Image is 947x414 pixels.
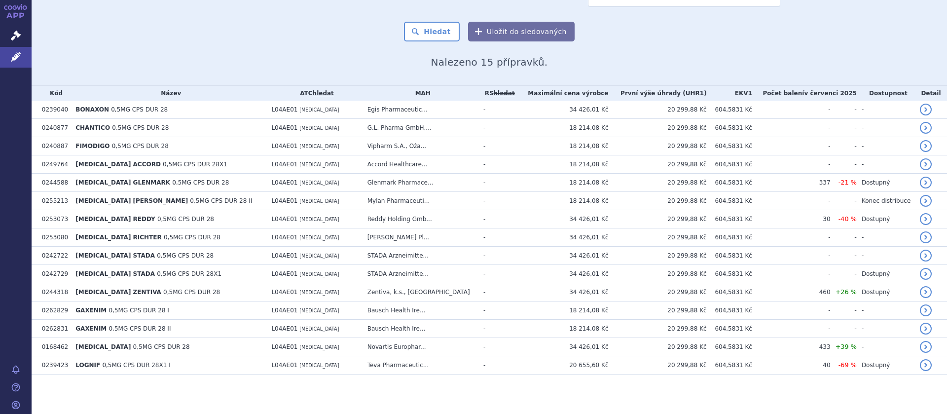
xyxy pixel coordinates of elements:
[609,210,707,228] td: 20 299,88 Kč
[516,320,609,338] td: 18 214,08 Kč
[857,247,915,265] td: -
[271,325,297,332] span: L04AE01
[299,125,339,131] span: [MEDICAL_DATA]
[857,155,915,174] td: -
[164,234,220,241] span: 0,5MG CPS DUR 28
[609,356,707,375] td: 20 299,88 Kč
[478,338,516,356] td: -
[707,210,752,228] td: 604,5831 Kč
[363,192,478,210] td: Mylan Pharmaceuti...
[516,119,609,137] td: 18 214,08 Kč
[609,86,707,101] th: První výše úhrady (UHR1)
[857,86,915,101] th: Dostupnost
[157,216,214,223] span: 0,5MG CPS DUR 28
[707,86,752,101] th: EKV1
[133,343,190,350] span: 0,5MG CPS DUR 28
[609,265,707,283] td: 20 299,88 Kč
[609,301,707,320] td: 20 299,88 Kč
[363,301,478,320] td: Bausch Health Ire...
[478,174,516,192] td: -
[752,338,831,356] td: 433
[752,301,831,320] td: -
[37,247,71,265] td: 0242722
[299,326,339,332] span: [MEDICAL_DATA]
[857,320,915,338] td: -
[363,338,478,356] td: Novartis Europhar...
[157,270,221,277] span: 0,5MG CPS DUR 28X1
[920,177,932,188] a: detail
[363,174,478,192] td: Glenmark Pharmace...
[516,247,609,265] td: 34 426,01 Kč
[163,289,220,296] span: 0,5MG CPS DUR 28
[857,174,915,192] td: Dostupný
[831,192,857,210] td: -
[920,231,932,243] a: detail
[363,356,478,375] td: Teva Pharmaceutic...
[516,101,609,119] td: 34 426,01 Kč
[857,137,915,155] td: -
[190,197,252,204] span: 0,5MG CPS DUR 28 II
[478,247,516,265] td: -
[609,320,707,338] td: 20 299,88 Kč
[857,228,915,247] td: -
[478,137,516,155] td: -
[516,301,609,320] td: 18 214,08 Kč
[920,122,932,134] a: detail
[271,161,297,168] span: L04AE01
[609,119,707,137] td: 20 299,88 Kč
[37,174,71,192] td: 0244588
[299,217,339,222] span: [MEDICAL_DATA]
[299,344,339,350] span: [MEDICAL_DATA]
[836,343,857,350] span: +39 %
[271,362,297,369] span: L04AE01
[920,304,932,316] a: detail
[75,307,107,314] span: GAXENIM
[920,213,932,225] a: detail
[271,216,297,223] span: L04AE01
[37,320,71,338] td: 0262831
[271,143,297,150] span: L04AE01
[75,289,161,296] span: [MEDICAL_DATA] ZENTIVA
[752,174,831,192] td: 337
[516,265,609,283] td: 34 426,01 Kč
[271,307,297,314] span: L04AE01
[752,192,831,210] td: -
[109,307,169,314] span: 0,5MG CPS DUR 28 I
[707,228,752,247] td: 604,5831 Kč
[299,198,339,204] span: [MEDICAL_DATA]
[299,363,339,368] span: [MEDICAL_DATA]
[478,119,516,137] td: -
[609,155,707,174] td: 20 299,88 Kč
[857,301,915,320] td: -
[172,179,229,186] span: 0,5MG CPS DUR 28
[478,265,516,283] td: -
[920,286,932,298] a: detail
[75,143,109,150] span: FIMODIGO
[299,144,339,149] span: [MEDICAL_DATA]
[37,155,71,174] td: 0249764
[707,301,752,320] td: 604,5831 Kč
[111,106,168,113] span: 0,5MG CPS DUR 28
[478,228,516,247] td: -
[37,137,71,155] td: 0240887
[494,90,515,97] a: vyhledávání neobsahuje žádnou platnou referenční skupinu
[752,283,831,301] td: 460
[831,320,857,338] td: -
[363,210,478,228] td: Reddy Holding Gmb...
[831,137,857,155] td: -
[299,180,339,186] span: [MEDICAL_DATA]
[838,361,857,369] span: -69 %
[75,197,188,204] span: [MEDICAL_DATA] [PERSON_NAME]
[478,86,516,101] th: RS
[363,228,478,247] td: [PERSON_NAME] Pl...
[266,86,362,101] th: ATC
[299,253,339,259] span: [MEDICAL_DATA]
[478,320,516,338] td: -
[37,265,71,283] td: 0242729
[363,320,478,338] td: Bausch Health Ire...
[102,362,170,369] span: 0,5MG CPS DUR 28X1 I
[831,101,857,119] td: -
[516,137,609,155] td: 18 214,08 Kč
[478,101,516,119] td: -
[752,101,831,119] td: -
